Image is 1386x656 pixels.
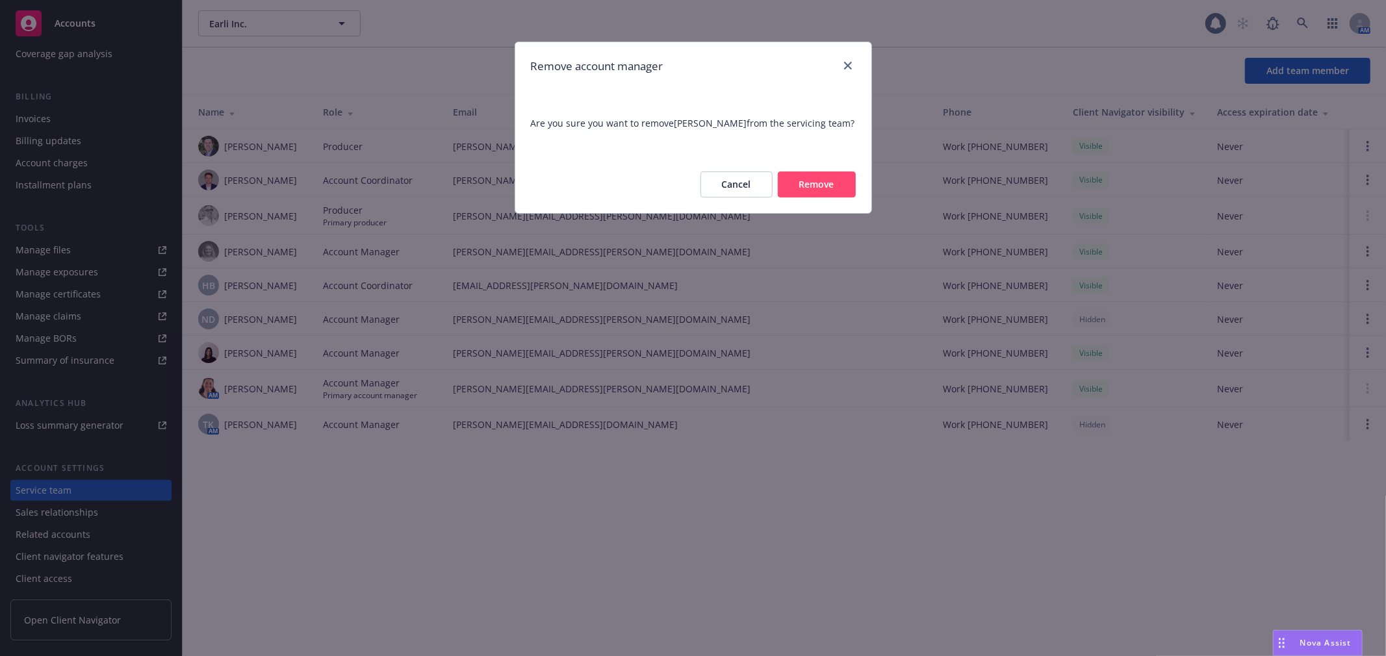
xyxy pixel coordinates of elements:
[531,58,663,75] h1: Remove account manager
[1300,637,1352,648] span: Nova Assist
[1274,631,1290,655] div: Drag to move
[1273,630,1363,656] button: Nova Assist
[531,116,856,130] span: Are you sure you want to remove [PERSON_NAME] from the servicing team?
[840,58,856,73] a: close
[700,171,773,197] button: Cancel
[778,171,856,197] button: Remove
